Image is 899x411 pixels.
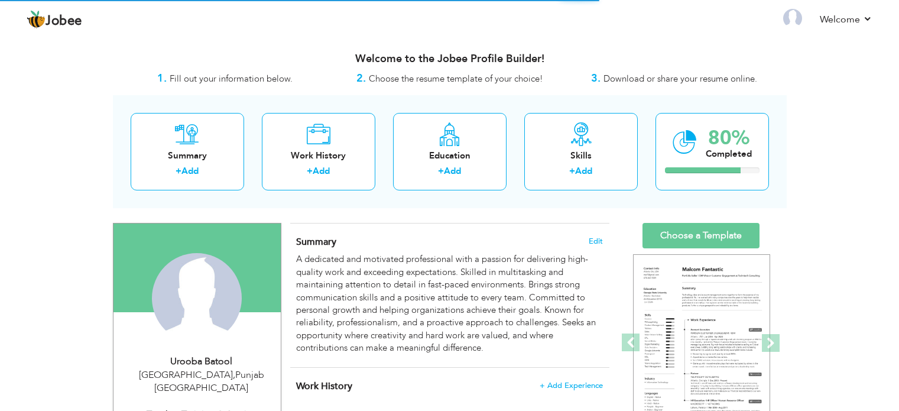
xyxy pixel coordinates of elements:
[296,253,602,354] div: A dedicated and motivated professional with a passion for delivering high-quality work and exceed...
[783,9,802,28] img: Profile Img
[157,71,167,86] strong: 1.
[403,150,497,162] div: Education
[438,165,444,177] label: +
[356,71,366,86] strong: 2.
[271,150,366,162] div: Work History
[233,368,235,381] span: ,
[122,355,281,368] div: Urooba Batool
[140,150,235,162] div: Summary
[534,150,628,162] div: Skills
[296,235,336,248] span: Summary
[181,165,199,177] a: Add
[569,165,575,177] label: +
[122,368,281,396] div: [GEOGRAPHIC_DATA] Punjab [GEOGRAPHIC_DATA]
[296,380,602,392] h4: This helps to show the companies you have worked for.
[540,381,603,390] span: + Add Experience
[176,165,181,177] label: +
[369,73,543,85] span: Choose the resume template of your choice!
[113,53,787,65] h3: Welcome to the Jobee Profile Builder!
[152,253,242,343] img: Urooba Batool
[307,165,313,177] label: +
[296,236,602,248] h4: Adding a summary is a quick and easy way to highlight your experience and interests.
[575,165,592,177] a: Add
[591,71,601,86] strong: 3.
[296,380,352,393] span: Work History
[46,15,82,28] span: Jobee
[642,223,760,248] a: Choose a Template
[706,148,752,160] div: Completed
[706,128,752,148] div: 80%
[589,237,603,245] span: Edit
[27,10,46,29] img: jobee.io
[603,73,757,85] span: Download or share your resume online.
[27,10,82,29] a: Jobee
[444,165,461,177] a: Add
[313,165,330,177] a: Add
[170,73,293,85] span: Fill out your information below.
[820,12,872,27] a: Welcome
